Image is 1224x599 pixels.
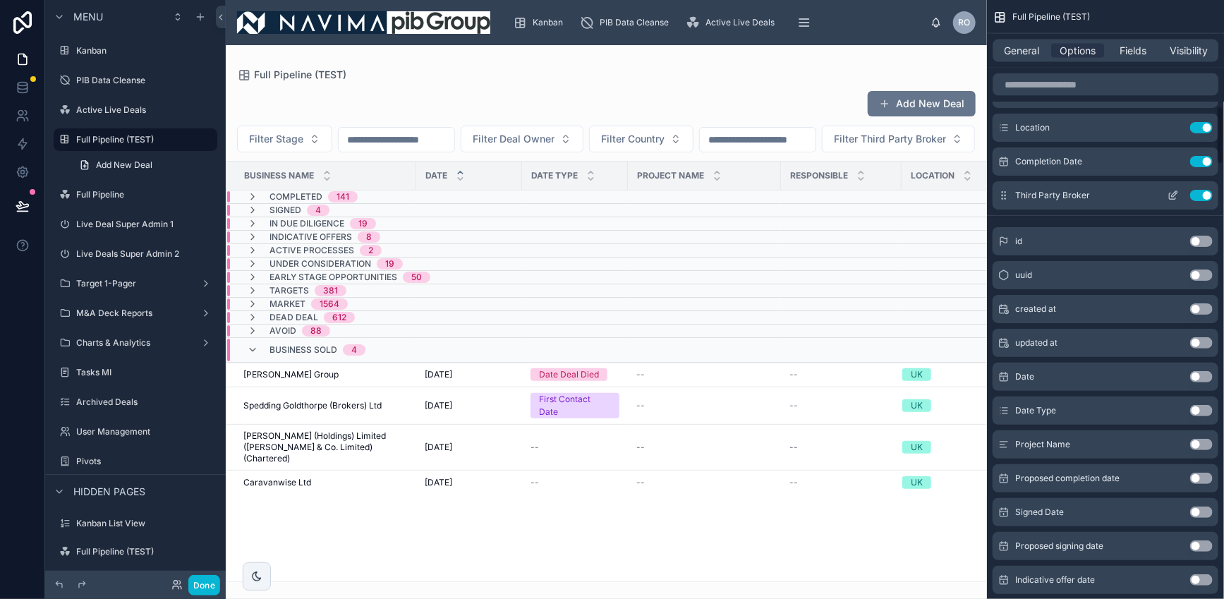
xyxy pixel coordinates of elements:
label: Full Pipeline [76,189,214,200]
label: Kanban List View [76,518,214,529]
a: Charts & Analytics [54,332,217,354]
span: Completed [269,191,322,202]
span: Proposed completion date [1015,473,1120,484]
a: Full Pipeline (TEST) [54,540,217,563]
span: Proposed signing date [1015,540,1103,552]
span: updated at [1015,337,1058,349]
span: Location [911,170,955,181]
a: Live Deals Super Admin 2 [54,243,217,265]
span: Date Type [1015,405,1056,416]
span: Business Name [244,170,314,181]
span: Active Live Deals [705,17,775,28]
div: 88 [310,325,322,337]
span: Options [1060,44,1096,58]
a: Active Live Deals [681,10,784,35]
span: Fields [1120,44,1147,58]
span: Date Type [531,170,578,181]
label: PIB Data Cleanse [76,75,214,86]
span: Third Party Broker [1015,190,1090,201]
span: General [1005,44,1040,58]
a: Full Pipeline (TEST) [54,128,217,151]
a: Kanban [509,10,573,35]
span: Hidden pages [73,485,145,499]
label: Full Pipeline (TEST) [76,134,209,145]
span: Project Name [637,170,704,181]
span: id [1015,236,1022,247]
span: Avoid [269,325,296,337]
span: Active Processes [269,245,354,256]
span: Market [269,298,305,310]
label: Tasks MI [76,367,214,378]
span: created at [1015,303,1056,315]
span: Location [1015,122,1050,133]
span: Full Pipeline (TEST) [1012,11,1090,23]
span: In Due Diligence [269,218,344,229]
div: 4 [351,344,357,356]
a: Active Live Deals [54,99,217,121]
span: uuid [1015,270,1032,281]
label: Live Deal Super Admin 1 [76,219,214,230]
label: Full Pipeline (TEST) [76,546,214,557]
span: Kanban [533,17,563,28]
span: Add New Deal [96,159,152,171]
label: Charts & Analytics [76,337,195,349]
a: M&A Deck Reports [54,302,217,325]
a: Target 1-Pager [54,272,217,295]
div: 19 [358,218,368,229]
label: Pivots [76,456,214,467]
span: Early stage opportunities [269,272,397,283]
div: 19 [385,258,394,270]
a: PIB Data Cleanse [576,10,679,35]
label: Archived Deals [76,397,214,408]
a: Kanban List View [54,512,217,535]
span: Targets [269,285,309,296]
a: Kanban [54,40,217,62]
span: RO [959,17,971,28]
button: Done [188,575,220,595]
span: Signed [269,205,301,216]
span: Under Consideration [269,258,371,270]
span: Responsible [790,170,848,181]
span: Date [1015,371,1034,382]
label: M&A Deck Reports [76,308,195,319]
span: Menu [73,10,103,24]
label: Kanban [76,45,214,56]
label: Target 1-Pager [76,278,195,289]
a: PIB Data Cleanse [54,69,217,92]
div: 381 [323,285,338,296]
span: Signed Date [1015,507,1064,518]
span: Date [425,170,447,181]
span: Completion Date [1015,156,1082,167]
label: Active Live Deals [76,104,214,116]
span: Indicative offer date [1015,574,1095,586]
img: App logo [237,11,490,34]
div: 4 [315,205,321,216]
label: Live Deals Super Admin 2 [76,248,214,260]
div: 612 [332,312,346,323]
div: scrollable content [502,7,931,38]
div: 141 [337,191,349,202]
label: User Management [76,426,214,437]
span: PIB Data Cleanse [600,17,669,28]
div: 2 [368,245,373,256]
span: Project Name [1015,439,1070,450]
div: 50 [411,272,422,283]
a: User Management [54,420,217,443]
span: Dead Deal [269,312,318,323]
a: Archived Deals [54,391,217,413]
a: Add New Deal [71,154,217,176]
div: 1564 [320,298,339,310]
a: Full Pipeline [54,183,217,206]
span: Indicative Offers [269,231,352,243]
div: 8 [366,231,372,243]
a: Live Deal Super Admin 1 [54,213,217,236]
span: Visibility [1170,44,1208,58]
a: Pivots [54,450,217,473]
span: Business Sold [269,344,337,356]
a: Tasks MI [54,361,217,384]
